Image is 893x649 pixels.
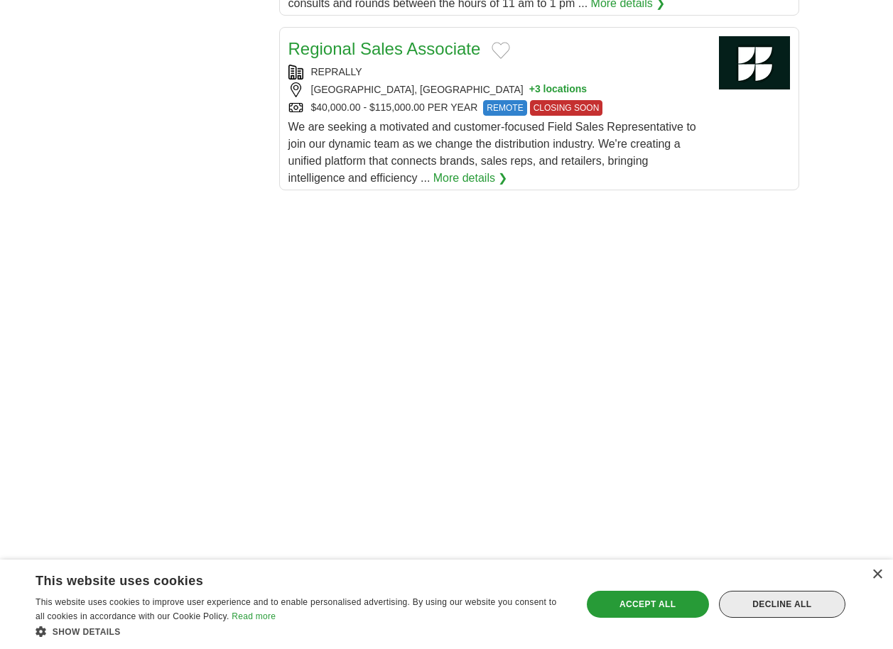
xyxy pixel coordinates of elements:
span: Show details [53,627,121,637]
a: More details ❯ [433,170,508,187]
div: $40,000.00 - $115,000.00 PER YEAR [288,100,708,116]
button: +3 locations [529,82,587,97]
div: [GEOGRAPHIC_DATA], [GEOGRAPHIC_DATA] [288,82,708,97]
span: CLOSING SOON [530,100,603,116]
div: Show details [36,624,565,638]
img: Company logo [719,36,790,89]
span: We are seeking a motivated and customer-focused Field Sales Representative to join our dynamic te... [288,121,696,184]
span: + [529,82,535,97]
span: This website uses cookies to improve user experience and to enable personalised advertising. By u... [36,597,556,621]
a: Regional Sales Associate [288,39,481,58]
div: REPRALLY [288,65,708,80]
div: This website uses cookies [36,568,530,589]
a: Read more, opens a new window [232,611,276,621]
div: Close [872,569,882,580]
div: Decline all [719,591,845,618]
div: Accept all [587,591,709,618]
span: REMOTE [483,100,526,116]
button: Add to favorite jobs [492,42,510,59]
